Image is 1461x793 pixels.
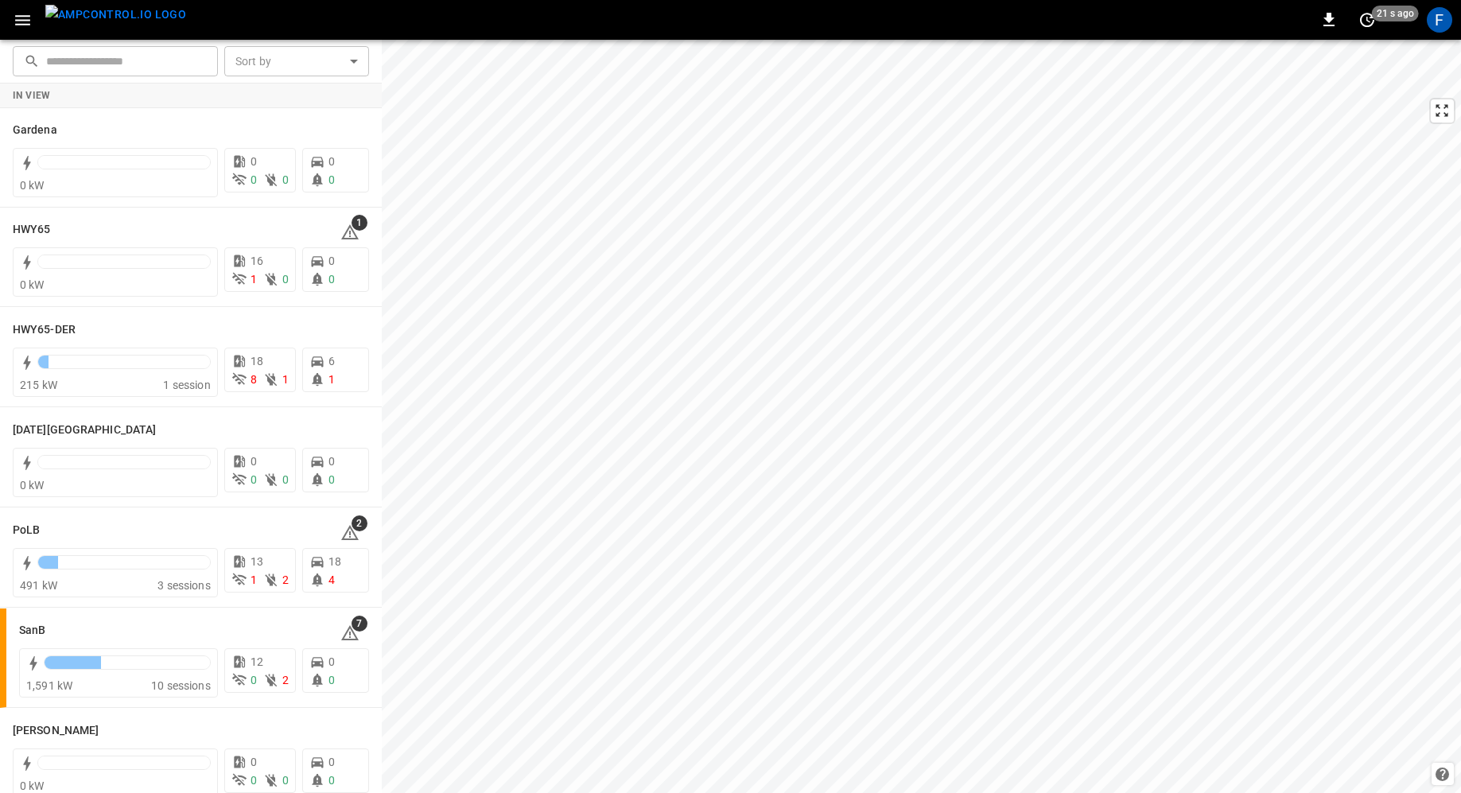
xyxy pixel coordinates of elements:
span: 0 kW [20,779,45,792]
span: 18 [328,555,341,568]
span: 0 [251,173,257,186]
strong: In View [13,90,51,101]
span: 0 [328,273,335,286]
span: 0 [328,473,335,486]
span: 7 [352,616,367,632]
span: 1 [352,215,367,231]
span: 1 [251,273,257,286]
span: 13 [251,555,263,568]
span: 0 [328,756,335,768]
h6: Gardena [13,122,57,139]
img: ampcontrol.io logo [45,5,186,25]
h6: Karma Center [13,422,156,439]
span: 0 [251,756,257,768]
span: 215 kW [20,379,57,391]
span: 0 [328,255,335,267]
span: 3 sessions [157,579,211,592]
span: 0 kW [20,479,45,492]
span: 16 [251,255,263,267]
span: 0 [328,173,335,186]
span: 21 s ago [1372,6,1419,21]
span: 0 kW [20,179,45,192]
span: 8 [251,373,257,386]
span: 0 [328,155,335,168]
span: 4 [328,573,335,586]
span: 0 [282,473,289,486]
span: 1 [251,573,257,586]
span: 6 [328,355,335,367]
span: 2 [282,674,289,686]
h6: HWY65 [13,221,51,239]
button: set refresh interval [1354,7,1380,33]
span: 0 [251,473,257,486]
span: 1 [282,373,289,386]
span: 0 [282,273,289,286]
span: 0 [282,173,289,186]
span: 0 [251,455,257,468]
span: 1,591 kW [26,679,72,692]
span: 2 [282,573,289,586]
span: 10 sessions [151,679,211,692]
span: 0 kW [20,278,45,291]
h6: PoLB [13,522,40,539]
span: 0 [251,774,257,787]
span: 0 [328,774,335,787]
span: 0 [328,455,335,468]
span: 0 [251,674,257,686]
span: 1 [328,373,335,386]
span: 0 [328,655,335,668]
span: 0 [328,674,335,686]
span: 491 kW [20,579,57,592]
h6: HWY65-DER [13,321,76,339]
span: 2 [352,515,367,531]
h6: Vernon [13,722,99,740]
span: 12 [251,655,263,668]
div: profile-icon [1427,7,1452,33]
h6: SanB [19,622,45,639]
span: 18 [251,355,263,367]
span: 0 [282,774,289,787]
span: 0 [251,155,257,168]
span: 1 session [163,379,210,391]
